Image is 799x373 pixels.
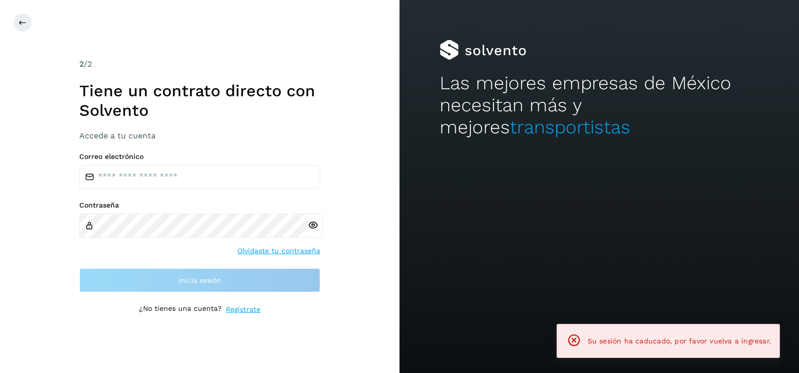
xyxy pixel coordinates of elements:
label: Contraseña [79,201,320,210]
span: 2 [79,59,84,69]
button: Inicia sesión [79,268,320,292]
span: transportistas [510,116,630,138]
h1: Tiene un contrato directo con Solvento [79,81,320,120]
h2: Las mejores empresas de México necesitan más y mejores [440,72,759,139]
label: Correo electrónico [79,152,320,161]
span: Su sesión ha caducado, por favor vuelva a ingresar. [588,337,771,345]
a: Regístrate [226,304,260,315]
p: ¿No tienes una cuenta? [139,304,222,315]
span: Inicia sesión [179,277,221,284]
h3: Accede a tu cuenta [79,131,320,140]
div: /2 [79,58,320,70]
a: Olvidaste tu contraseña [237,246,320,256]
